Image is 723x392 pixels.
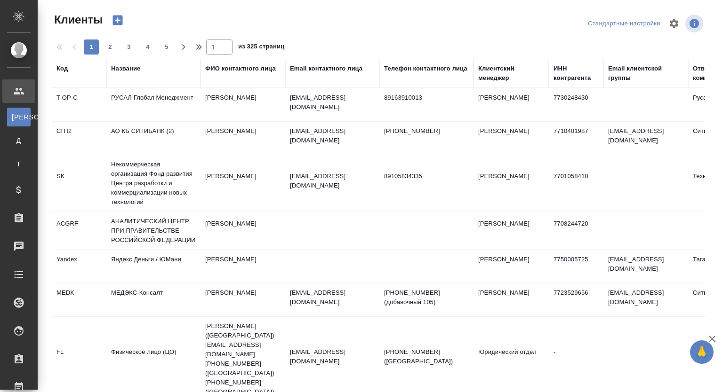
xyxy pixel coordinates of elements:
button: 🙏 [690,340,714,364]
p: [EMAIL_ADDRESS][DOMAIN_NAME] [290,126,375,145]
td: МЕДЭКС-Консалт [106,283,201,316]
p: [PHONE_NUMBER] ([GEOGRAPHIC_DATA]) [384,347,469,366]
span: из 325 страниц [238,41,284,55]
p: [EMAIL_ADDRESS][DOMAIN_NAME] [290,347,375,366]
span: Настроить таблицу [663,12,685,35]
td: РУСАЛ Глобал Менеджмент [106,88,201,121]
td: 7708244720 [549,214,603,247]
td: [PERSON_NAME] [474,167,549,200]
span: 🙏 [694,342,710,362]
span: 4 [140,42,155,52]
td: [EMAIL_ADDRESS][DOMAIN_NAME] [603,250,688,283]
div: Email клиентской группы [608,64,683,83]
td: Физическое лицо (ЦО) [106,343,201,376]
td: АО КБ СИТИБАНК (2) [106,122,201,155]
button: 2 [103,39,118,55]
span: Д [12,136,26,145]
td: АНАЛИТИЧЕСКИЙ ЦЕНТР ПРИ ПРАВИТЕЛЬСТВЕ РОССИЙСКОЙ ФЕДЕРАЦИИ [106,212,201,250]
td: MEDK [52,283,106,316]
td: [EMAIL_ADDRESS][DOMAIN_NAME] [603,122,688,155]
td: [EMAIL_ADDRESS][DOMAIN_NAME] [603,283,688,316]
td: [PERSON_NAME] [201,88,285,121]
p: [EMAIL_ADDRESS][DOMAIN_NAME] [290,93,375,112]
td: 7701058410 [549,167,603,200]
td: 7710401987 [549,122,603,155]
div: Клиентский менеджер [478,64,544,83]
span: Клиенты [52,12,103,27]
a: Д [7,131,31,150]
p: [EMAIL_ADDRESS][DOMAIN_NAME] [290,288,375,307]
td: ACGRF [52,214,106,247]
td: 7750005725 [549,250,603,283]
button: 4 [140,39,155,55]
td: Yandex [52,250,106,283]
td: 7723529656 [549,283,603,316]
td: 7730248430 [549,88,603,121]
td: [PERSON_NAME] [201,167,285,200]
td: Некоммерческая организация Фонд развития Центра разработки и коммерциализации новых технологий [106,155,201,212]
td: [PERSON_NAME] [201,214,285,247]
a: [PERSON_NAME] [7,108,31,126]
p: [PHONE_NUMBER] [384,126,469,136]
div: split button [586,16,663,31]
span: [PERSON_NAME] [12,112,26,122]
td: CITI2 [52,122,106,155]
p: [PHONE_NUMBER] (добавочный 105) [384,288,469,307]
div: Телефон контактного лица [384,64,467,73]
td: SK [52,167,106,200]
a: Т [7,155,31,173]
td: [PERSON_NAME] [474,250,549,283]
div: Название [111,64,140,73]
button: 5 [159,39,174,55]
td: Яндекс Деньги / ЮМани [106,250,201,283]
td: FL [52,343,106,376]
td: [PERSON_NAME] [474,214,549,247]
td: [PERSON_NAME] [201,283,285,316]
td: [PERSON_NAME] [201,250,285,283]
td: Юридический отдел [474,343,549,376]
div: Код [56,64,68,73]
p: 89105834335 [384,172,469,181]
span: 2 [103,42,118,52]
td: [PERSON_NAME] [474,283,549,316]
span: 3 [121,42,137,52]
button: Создать [106,12,129,28]
td: [PERSON_NAME] [201,122,285,155]
span: Т [12,159,26,169]
span: 5 [159,42,174,52]
p: 89163910013 [384,93,469,102]
td: [PERSON_NAME] [474,88,549,121]
p: [EMAIL_ADDRESS][DOMAIN_NAME] [290,172,375,190]
button: 3 [121,39,137,55]
div: Email контактного лица [290,64,362,73]
td: [PERSON_NAME] [474,122,549,155]
span: Посмотреть информацию [685,15,705,32]
div: ФИО контактного лица [205,64,276,73]
td: - [549,343,603,376]
td: T-OP-C [52,88,106,121]
div: ИНН контрагента [554,64,599,83]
